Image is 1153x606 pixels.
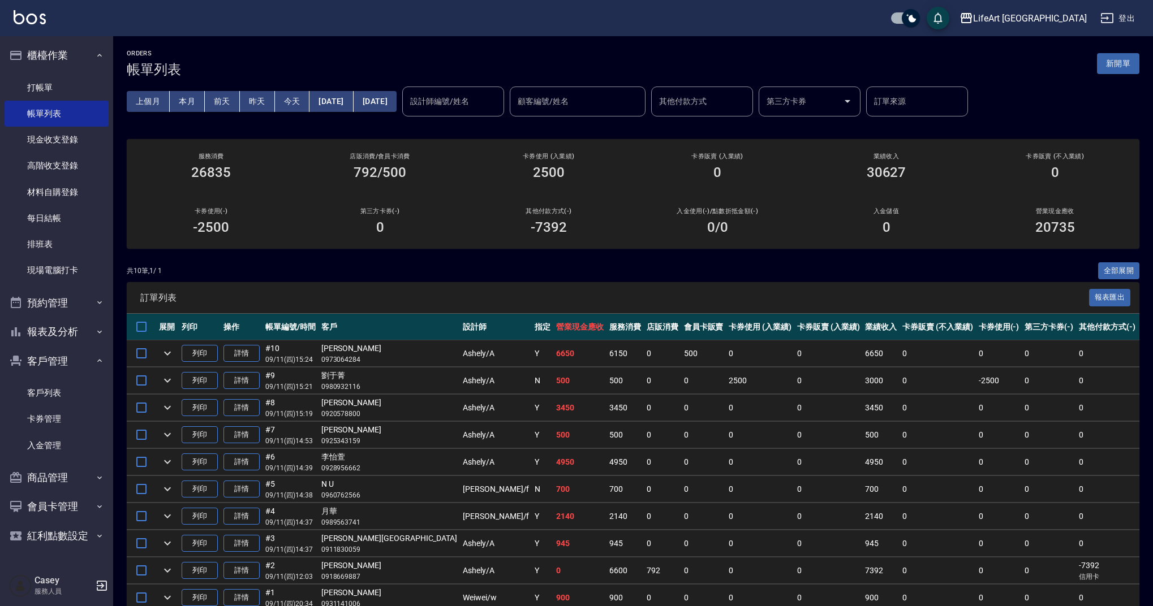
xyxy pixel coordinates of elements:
[867,165,906,180] h3: 30627
[726,476,794,503] td: 0
[182,453,218,471] button: 列印
[240,91,275,112] button: 昨天
[223,345,260,362] a: 詳情
[927,7,949,29] button: save
[321,505,458,517] div: 月華
[862,367,900,394] td: 3000
[265,354,316,365] p: 09/11 (四) 15:24
[883,219,890,235] h3: 0
[460,476,532,503] td: [PERSON_NAME] /f
[321,517,458,527] p: 0989563741
[553,503,606,530] td: 2140
[321,463,458,473] p: 0928956662
[460,530,532,557] td: Ashely /A
[127,91,170,112] button: 上個月
[5,521,109,551] button: 紅利點數設定
[321,478,458,490] div: N U
[1022,314,1076,340] th: 第三方卡券(-)
[159,562,176,579] button: expand row
[159,589,176,606] button: expand row
[681,340,726,367] td: 500
[606,314,644,340] th: 服務消費
[900,422,975,448] td: 0
[862,476,900,503] td: 700
[533,165,565,180] h3: 2500
[900,530,975,557] td: 0
[532,422,553,448] td: Y
[1076,395,1138,421] td: 0
[976,530,1022,557] td: 0
[460,395,532,421] td: Ashely /A
[376,219,384,235] h3: 0
[531,219,567,235] h3: -7392
[354,165,406,180] h3: 792/500
[5,317,109,347] button: 報表及分析
[973,11,1087,25] div: LifeArt [GEOGRAPHIC_DATA]
[984,207,1126,215] h2: 營業現金應收
[1089,292,1131,302] a: 報表匯出
[644,340,681,367] td: 0
[170,91,205,112] button: 本月
[681,314,726,340] th: 會員卡販賣
[553,314,606,340] th: 營業現金應收
[1076,530,1138,557] td: 0
[1022,476,1076,503] td: 0
[1076,476,1138,503] td: 0
[794,367,863,394] td: 0
[1076,449,1138,475] td: 0
[159,535,176,552] button: expand row
[140,153,282,160] h3: 服務消費
[309,91,353,112] button: [DATE]
[794,557,863,584] td: 0
[1076,340,1138,367] td: 0
[5,406,109,432] a: 卡券管理
[681,395,726,421] td: 0
[794,530,863,557] td: 0
[862,503,900,530] td: 2140
[900,476,975,503] td: 0
[644,449,681,475] td: 0
[707,219,728,235] h3: 0 /0
[263,422,319,448] td: #7
[14,10,46,24] img: Logo
[265,409,316,419] p: 09/11 (四) 15:19
[5,257,109,283] a: 現場電腦打卡
[606,557,644,584] td: 6600
[182,481,218,498] button: 列印
[309,207,450,215] h2: 第三方卡券(-)
[862,340,900,367] td: 6650
[5,179,109,205] a: 材料自購登錄
[321,397,458,409] div: [PERSON_NAME]
[263,503,319,530] td: #4
[265,572,316,582] p: 09/11 (四) 12:03
[644,530,681,557] td: 0
[321,424,458,436] div: [PERSON_NAME]
[681,557,726,584] td: 0
[275,91,310,112] button: 今天
[532,503,553,530] td: Y
[263,557,319,584] td: #2
[223,453,260,471] a: 詳情
[644,422,681,448] td: 0
[794,503,863,530] td: 0
[460,340,532,367] td: Ashely /A
[1096,8,1139,29] button: 登出
[223,508,260,525] a: 詳情
[1097,53,1139,74] button: 新開單
[321,382,458,392] p: 0980932116
[900,314,975,340] th: 卡券販賣 (不入業績)
[460,449,532,475] td: Ashely /A
[976,476,1022,503] td: 0
[976,503,1022,530] td: 0
[159,399,176,416] button: expand row
[955,7,1091,30] button: LifeArt [GEOGRAPHIC_DATA]
[532,395,553,421] td: Y
[1079,572,1135,582] p: 信用卡
[681,530,726,557] td: 0
[460,557,532,584] td: Ashely /A
[644,367,681,394] td: 0
[606,530,644,557] td: 945
[726,314,794,340] th: 卡券使用 (入業績)
[1076,503,1138,530] td: 0
[794,340,863,367] td: 0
